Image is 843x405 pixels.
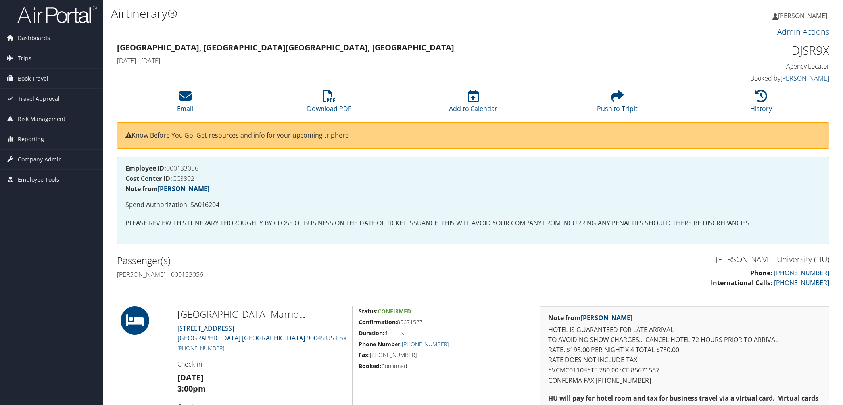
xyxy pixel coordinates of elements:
h4: Booked by [660,74,829,83]
a: [PERSON_NAME] [581,313,632,322]
strong: Note from [548,313,632,322]
h2: [GEOGRAPHIC_DATA] Marriott [177,307,346,321]
strong: Cost Center ID: [125,174,172,183]
strong: Fax: [359,351,370,359]
p: PLEASE REVIEW THIS ITINERARY THOROUGHLY BY CLOSE OF BUSINESS ON THE DATE OF TICKET ISSUANCE. THIS... [125,218,821,228]
h4: 000133056 [125,165,821,171]
h1: Airtinerary® [111,5,594,22]
img: airportal-logo.png [17,5,97,24]
h4: CC3802 [125,175,821,182]
span: Risk Management [18,109,65,129]
a: Push to Tripit [597,94,638,113]
h4: Agency Locator [660,62,829,71]
h4: Check-in [177,360,346,369]
strong: Employee ID: [125,164,166,173]
h5: Confirmed [359,362,527,370]
h4: [DATE] - [DATE] [117,56,648,65]
p: Spend Authorization: SA016204 [125,200,821,210]
h2: Passenger(s) [117,254,467,267]
h5: [PHONE_NUMBER] [359,351,527,359]
span: [PERSON_NAME] [778,12,827,20]
span: Reporting [18,129,44,149]
a: [PERSON_NAME] [772,4,835,28]
h3: [PERSON_NAME] University (HU) [479,254,830,265]
h5: 4 nights [359,329,527,337]
h5: 85671587 [359,318,527,326]
p: HOTEL IS GUARANTEED FOR LATE ARRIVAL TO AVOID NO SHOW CHARGES... CANCEL HOTEL 72 HOURS PRIOR TO A... [548,325,821,386]
a: [PERSON_NAME] [158,184,209,193]
span: Book Travel [18,69,48,88]
strong: Confirmation: [359,318,397,326]
strong: [DATE] [177,372,204,383]
a: [PERSON_NAME] [780,74,829,83]
strong: 3:00pm [177,383,206,394]
span: Employee Tools [18,170,59,190]
a: [PHONE_NUMBER] [774,278,829,287]
strong: Note from [125,184,209,193]
a: Add to Calendar [449,94,497,113]
strong: Status: [359,307,378,315]
a: Admin Actions [777,26,829,37]
a: History [750,94,772,113]
strong: Booked: [359,362,381,370]
strong: Phone Number: [359,340,402,348]
a: here [335,131,349,140]
span: Confirmed [378,307,411,315]
a: Download PDF [307,94,351,113]
strong: International Calls: [711,278,772,287]
p: Know Before You Go: Get resources and info for your upcoming trip [125,131,821,141]
a: [PHONE_NUMBER] [177,344,224,352]
a: [PHONE_NUMBER] [774,269,829,277]
span: Company Admin [18,150,62,169]
strong: Duration: [359,329,384,337]
h1: DJSR9X [660,42,829,59]
strong: [GEOGRAPHIC_DATA], [GEOGRAPHIC_DATA] [GEOGRAPHIC_DATA], [GEOGRAPHIC_DATA] [117,42,454,53]
span: Travel Approval [18,89,60,109]
a: Email [177,94,193,113]
h4: [PERSON_NAME] - 000133056 [117,270,467,279]
span: Dashboards [18,28,50,48]
span: Trips [18,48,31,68]
a: [STREET_ADDRESS][GEOGRAPHIC_DATA] [GEOGRAPHIC_DATA] 90045 US Los [177,324,346,342]
a: [PHONE_NUMBER] [402,340,449,348]
strong: Phone: [750,269,772,277]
